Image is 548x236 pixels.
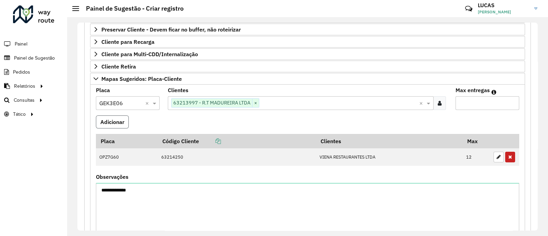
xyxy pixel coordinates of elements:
[90,36,525,48] a: Cliente para Recarga
[478,9,529,15] span: [PERSON_NAME]
[491,89,496,95] em: Máximo de clientes que serão colocados na mesma rota com os clientes informados
[463,134,490,148] th: Max
[145,99,151,107] span: Clear all
[15,40,27,48] span: Painel
[101,27,241,32] span: Preservar Cliente - Devem ficar no buffer, não roteirizar
[478,2,529,9] h3: LUCAS
[96,115,129,128] button: Adicionar
[101,64,136,69] span: Cliente Retira
[90,73,525,85] a: Mapas Sugeridos: Placa-Cliente
[79,5,184,12] h2: Painel de Sugestão - Criar registro
[158,148,316,166] td: 63214250
[13,69,30,76] span: Pedidos
[90,48,525,60] a: Cliente para Multi-CDD/Internalização
[14,83,35,90] span: Relatórios
[172,99,252,107] span: 63213997 - R.T MADUREIRA LTDA
[96,148,158,166] td: OPZ7G60
[419,99,425,107] span: Clear all
[96,86,110,94] label: Placa
[101,39,154,45] span: Cliente para Recarga
[101,51,198,57] span: Cliente para Multi-CDD/Internalização
[252,99,259,107] span: ×
[461,1,476,16] a: Contato Rápido
[463,148,490,166] td: 12
[456,86,490,94] label: Max entregas
[96,173,128,181] label: Observações
[316,148,462,166] td: VIENA RESTAURANTES LTDA
[90,61,525,72] a: Cliente Retira
[158,134,316,148] th: Código Cliente
[101,76,182,82] span: Mapas Sugeridos: Placa-Cliente
[168,86,188,94] label: Clientes
[316,134,462,148] th: Clientes
[199,138,221,145] a: Copiar
[14,97,35,104] span: Consultas
[90,24,525,35] a: Preservar Cliente - Devem ficar no buffer, não roteirizar
[13,111,26,118] span: Tático
[96,134,158,148] th: Placa
[14,54,55,62] span: Painel de Sugestão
